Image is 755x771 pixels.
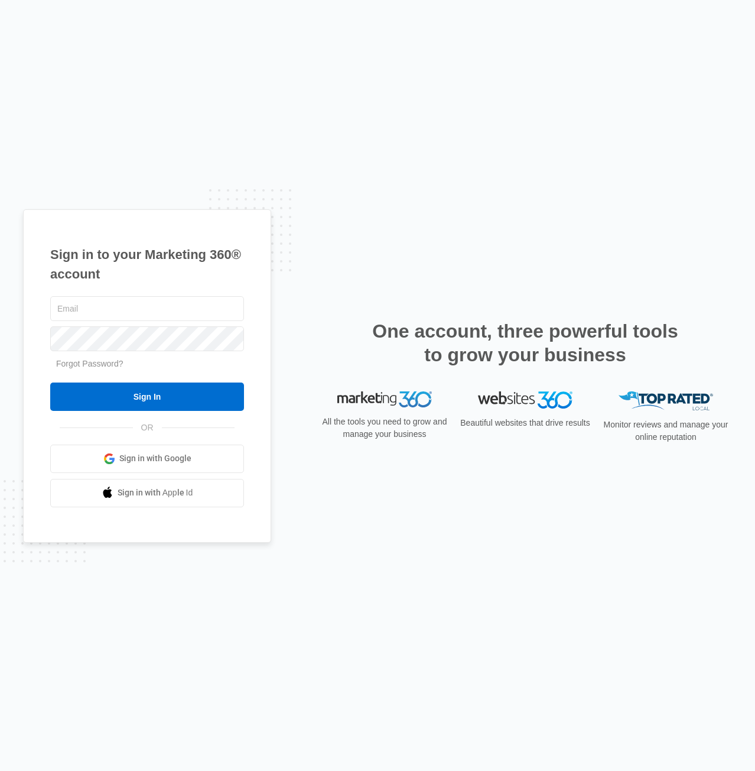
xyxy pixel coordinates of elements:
[50,445,244,473] a: Sign in with Google
[56,359,123,368] a: Forgot Password?
[118,487,193,499] span: Sign in with Apple Id
[478,391,572,409] img: Websites 360
[50,245,244,284] h1: Sign in to your Marketing 360® account
[337,391,432,408] img: Marketing 360
[50,383,244,411] input: Sign In
[50,479,244,507] a: Sign in with Apple Id
[369,319,682,367] h2: One account, three powerful tools to grow your business
[119,452,191,465] span: Sign in with Google
[133,422,162,434] span: OR
[600,419,732,443] p: Monitor reviews and manage your online reputation
[50,296,244,321] input: Email
[318,416,451,440] p: All the tools you need to grow and manage your business
[459,417,591,429] p: Beautiful websites that drive results
[619,391,713,411] img: Top Rated Local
